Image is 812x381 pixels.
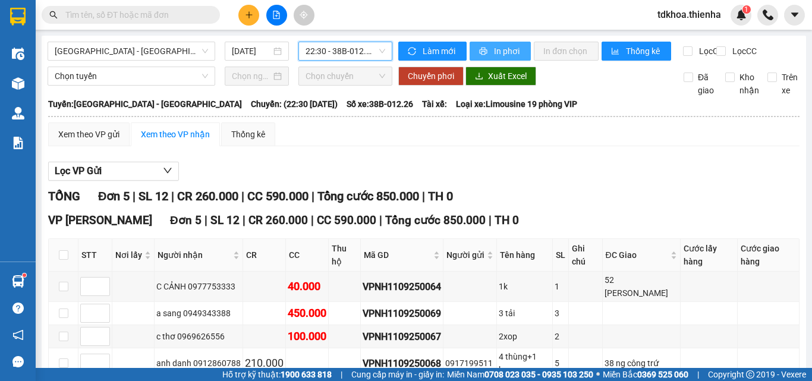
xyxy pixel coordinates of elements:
[171,189,174,203] span: |
[156,357,241,370] div: anh danh 0912860788
[697,368,699,381] span: |
[499,330,550,343] div: 2xop
[55,163,102,178] span: Lọc VP Gửi
[494,45,521,58] span: In phơi
[763,10,773,20] img: phone-icon
[736,10,747,20] img: icon-new-feature
[317,189,419,203] span: Tổng cước 850.000
[65,8,206,21] input: Tìm tên, số ĐT hoặc mã đơn
[55,67,208,85] span: Chọn tuyến
[422,97,447,111] span: Tài xế:
[204,213,207,227] span: |
[55,42,208,60] span: Hà Nội - Hà Tĩnh
[12,329,24,341] span: notification
[603,368,688,381] span: Miền Bắc
[681,239,738,272] th: Cước lấy hàng
[398,42,467,61] button: syncLàm mới
[347,97,413,111] span: Số xe: 38B-012.26
[693,71,719,97] span: Đã giao
[555,280,566,293] div: 1
[423,45,457,58] span: Làm mới
[238,5,259,26] button: plus
[12,137,24,149] img: solution-icon
[156,330,241,343] div: c thơ 0969626556
[534,42,599,61] button: In đơn chọn
[288,328,326,345] div: 100.000
[602,42,671,61] button: bar-chartThống kê
[361,272,443,302] td: VPNH1109250064
[479,47,489,56] span: printer
[738,239,800,272] th: Cước giao hàng
[163,166,172,175] span: down
[12,77,24,90] img: warehouse-icon
[735,71,764,97] span: Kho nhận
[300,11,308,19] span: aim
[272,11,281,19] span: file-add
[361,348,443,379] td: VPNH1109250068
[243,239,286,272] th: CR
[606,248,668,262] span: ĐC Giao
[232,70,271,83] input: Chọn ngày
[210,213,240,227] span: SL 12
[484,370,593,379] strong: 0708 023 035 - 0935 103 250
[495,213,519,227] span: TH 0
[465,67,536,86] button: downloadXuất Excel
[648,7,731,22] span: tdkhoa.thienha
[311,189,314,203] span: |
[398,67,464,86] button: Chuyển phơi
[555,330,566,343] div: 2
[115,248,142,262] span: Nơi lấy
[351,368,444,381] span: Cung cấp máy in - giấy in:
[475,72,483,81] span: download
[744,5,748,14] span: 1
[12,356,24,367] span: message
[12,107,24,119] img: warehouse-icon
[12,275,24,288] img: warehouse-icon
[428,189,453,203] span: TH 0
[10,8,26,26] img: logo-vxr
[281,370,332,379] strong: 1900 633 818
[341,368,342,381] span: |
[232,45,271,58] input: 11/09/2025
[361,302,443,325] td: VPNH1109250069
[789,10,800,20] span: caret-down
[48,99,242,109] b: Tuyến: [GEOGRAPHIC_DATA] - [GEOGRAPHIC_DATA]
[243,213,246,227] span: |
[294,5,314,26] button: aim
[49,11,58,19] span: search
[156,280,241,293] div: C CẢNH 0977753333
[637,370,688,379] strong: 0369 525 060
[605,273,678,300] div: 52 [PERSON_NAME]
[286,239,329,272] th: CC
[728,45,759,58] span: Lọc CC
[470,42,531,61] button: printerIn phơi
[12,303,24,314] span: question-circle
[177,189,238,203] span: CR 260.000
[48,189,80,203] span: TỔNG
[311,213,314,227] span: |
[363,329,441,344] div: VPNH1109250067
[170,213,202,227] span: Đơn 5
[385,213,486,227] span: Tổng cước 850.000
[12,48,24,60] img: warehouse-icon
[231,128,265,141] div: Thống kê
[241,189,244,203] span: |
[784,5,805,26] button: caret-down
[445,357,495,370] div: 0917199511
[379,213,382,227] span: |
[266,5,287,26] button: file-add
[48,162,179,181] button: Lọc VP Gửi
[78,239,112,272] th: STT
[742,5,751,14] sup: 1
[553,239,569,272] th: SL
[626,45,662,58] span: Thống kê
[317,213,376,227] span: CC 590.000
[497,239,553,272] th: Tên hàng
[446,248,484,262] span: Người gửi
[139,189,168,203] span: SL 12
[555,307,566,320] div: 3
[23,273,26,277] sup: 1
[329,239,361,272] th: Thu hộ
[611,47,621,56] span: bar-chart
[605,357,678,370] div: 38 ng công trứ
